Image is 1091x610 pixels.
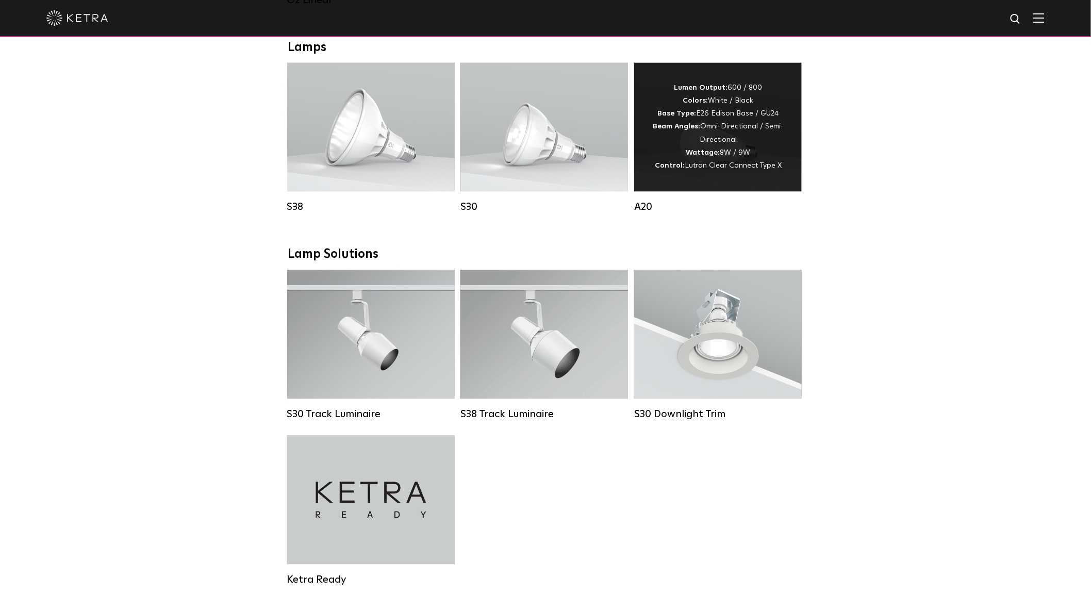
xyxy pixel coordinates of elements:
div: Lamp Solutions [288,248,803,262]
strong: Base Type: [657,110,696,118]
strong: Colors: [683,97,708,105]
span: Lutron Clear Connect Type X [685,162,782,170]
div: 600 / 800 White / Black E26 Edison Base / GU24 Omni-Directional / Semi-Directional 8W / 9W [650,82,786,173]
div: S38 [287,201,455,213]
strong: Wattage: [686,150,720,157]
div: S30 Downlight Trim [634,408,802,421]
a: S30 Lumen Output:1100Colors:White / BlackBase Type:E26 Edison Base / GU24Beam Angles:15° / 25° / ... [460,63,628,213]
div: S30 [460,201,628,213]
a: S38 Lumen Output:1100Colors:White / BlackBase Type:E26 Edison Base / GU24Beam Angles:10° / 25° / ... [287,63,455,213]
img: Hamburger%20Nav.svg [1033,13,1045,23]
strong: Beam Angles: [653,123,700,130]
img: ketra-logo-2019-white [46,10,108,26]
div: Lamps [288,40,803,55]
a: Ketra Ready Ketra Ready [287,436,455,586]
strong: Control: [655,162,685,170]
a: A20 Lumen Output:600 / 800Colors:White / BlackBase Type:E26 Edison Base / GU24Beam Angles:Omni-Di... [634,63,802,213]
div: Ketra Ready [287,574,455,586]
a: S38 Track Luminaire Lumen Output:1100Colors:White / BlackBeam Angles:10° / 25° / 40° / 60°Wattage... [460,270,628,420]
strong: Lumen Output: [674,85,728,92]
a: S30 Downlight Trim S30 Downlight Trim [634,270,802,420]
img: search icon [1010,13,1022,26]
div: S38 Track Luminaire [460,408,628,421]
div: A20 [634,201,802,213]
a: S30 Track Luminaire Lumen Output:1100Colors:White / BlackBeam Angles:15° / 25° / 40° / 60° / 90°W... [287,270,455,420]
div: S30 Track Luminaire [287,408,455,421]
